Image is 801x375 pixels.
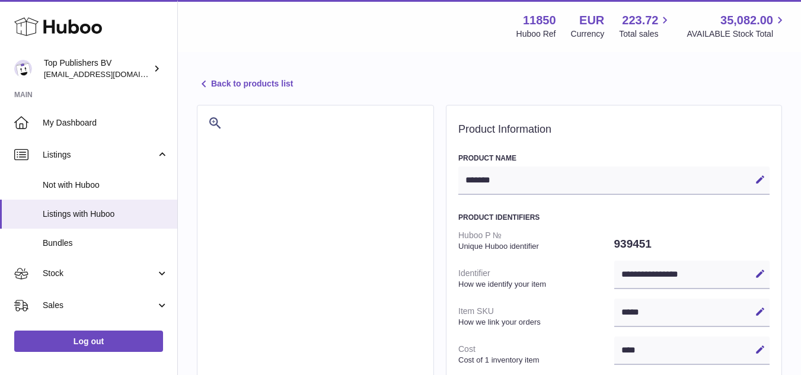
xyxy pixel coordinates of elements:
img: internalAdmin-11850@internal.huboo.com [14,60,32,78]
span: AVAILABLE Stock Total [687,28,787,40]
span: Stock [43,268,156,279]
dd: 939451 [614,232,770,257]
dt: Identifier [458,263,614,294]
h3: Product Name [458,153,770,163]
div: Top Publishers BV [44,57,151,80]
span: Total sales [619,28,672,40]
span: Bundles [43,238,168,249]
dt: Cost [458,339,614,370]
span: [EMAIL_ADDRESS][DOMAIN_NAME] [44,69,174,79]
span: 35,082.00 [720,12,773,28]
span: 223.72 [622,12,658,28]
span: Listings [43,149,156,161]
h2: Product Information [458,123,770,136]
span: Sales [43,300,156,311]
div: Currency [571,28,605,40]
span: Listings with Huboo [43,209,168,220]
span: My Dashboard [43,117,168,129]
strong: EUR [579,12,604,28]
dt: Huboo P № [458,225,614,256]
strong: How we link your orders [458,317,611,328]
a: Log out [14,331,163,352]
h3: Product Identifiers [458,213,770,222]
strong: Cost of 1 inventory item [458,355,611,366]
a: 35,082.00 AVAILABLE Stock Total [687,12,787,40]
strong: 11850 [523,12,556,28]
strong: Unique Huboo identifier [458,241,611,252]
div: Huboo Ref [516,28,556,40]
a: 223.72 Total sales [619,12,672,40]
dt: Item SKU [458,301,614,332]
a: Back to products list [197,77,293,91]
span: Not with Huboo [43,180,168,191]
strong: How we identify your item [458,279,611,290]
